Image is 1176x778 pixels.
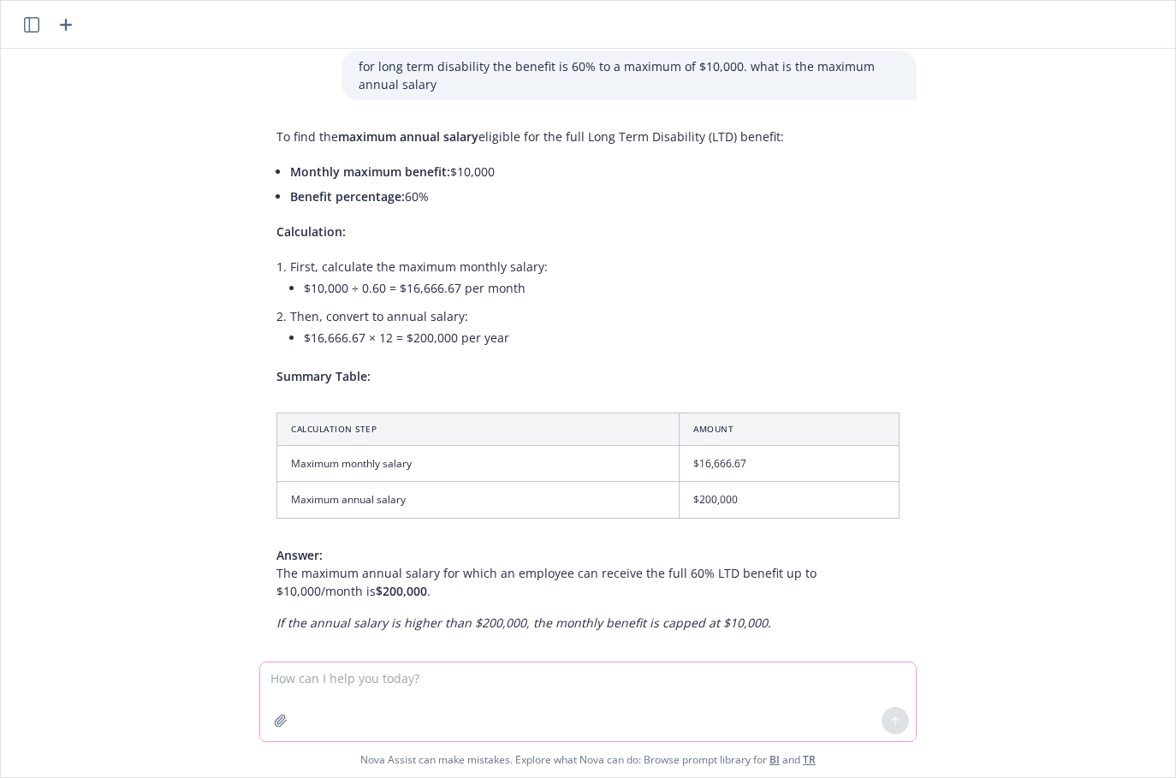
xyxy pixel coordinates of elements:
a: BI [769,752,780,767]
th: Amount [680,413,900,446]
p: First, calculate the maximum monthly salary: [290,258,900,276]
em: If the annual salary is higher than $200,000, the monthly benefit is capped at $10,000. [276,615,771,631]
span: maximum annual salary [338,128,478,145]
span: $200,000 [376,583,427,599]
p: To find the eligible for the full Long Term Disability (LTD) benefit: [276,128,900,146]
li: $10,000 [290,159,900,184]
p: for long term disability the benefit is 60% to a maximum of $10,000. what is the maximum annual s... [359,57,900,93]
td: Maximum monthly salary [277,446,680,482]
li: 60% [290,184,900,209]
td: Maximum annual salary [277,482,680,518]
span: Calculation: [276,223,346,240]
p: Then, convert to annual salary: [290,307,900,325]
li: $10,000 ÷ 0.60 = $16,666.67 per month [304,276,900,300]
span: Nova Assist can make mistakes. Explore what Nova can do: Browse prompt library for and [8,742,1168,777]
span: Benefit percentage: [290,188,405,205]
span: Summary Table: [276,368,371,384]
span: Monthly maximum benefit: [290,163,450,180]
th: Calculation Step [277,413,680,446]
span: Answer: [276,547,323,563]
li: $16,666.67 × 12 = $200,000 per year [304,325,900,350]
td: $16,666.67 [680,446,900,482]
td: $200,000 [680,482,900,518]
a: TR [803,752,816,767]
p: The maximum annual salary for which an employee can receive the full 60% LTD benefit up to $10,00... [276,546,900,600]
